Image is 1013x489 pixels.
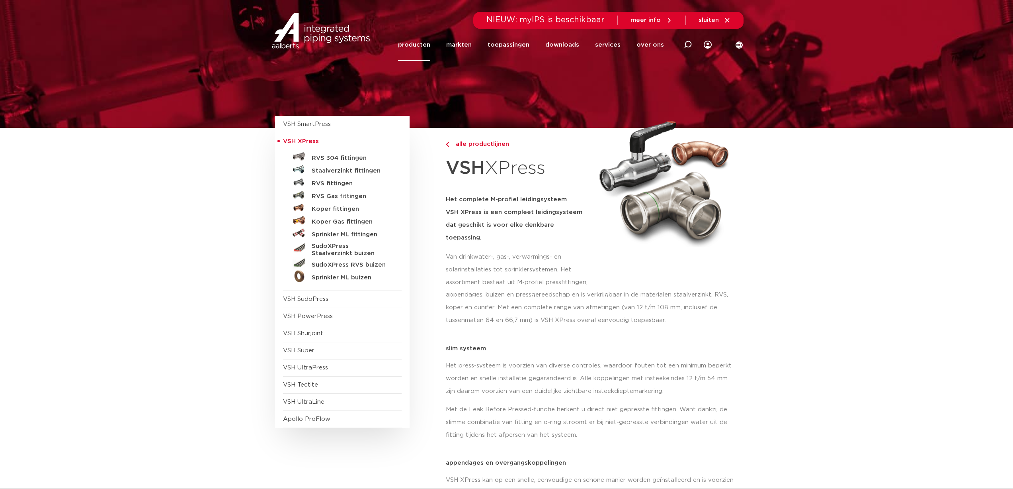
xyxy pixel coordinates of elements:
h5: Staalverzinkt fittingen [312,167,390,175]
h5: RVS Gas fittingen [312,193,390,200]
a: producten [398,29,430,61]
a: services [595,29,621,61]
h5: Koper Gas fittingen [312,218,390,226]
h5: RVS fittingen [312,180,390,187]
a: markten [446,29,472,61]
div: my IPS [704,29,712,61]
a: VSH Super [283,348,314,353]
h5: SudoXPress RVS buizen [312,261,390,269]
p: Met de Leak Before Pressed-functie herkent u direct niet gepresste fittingen. Want dankzij de sli... [446,403,738,442]
span: sluiten [699,17,719,23]
span: alle productlijnen [451,141,509,147]
h5: RVS 304 fittingen [312,155,390,162]
h5: Sprinkler ML fittingen [312,231,390,238]
p: appendages en overgangskoppelingen [446,460,738,466]
a: alle productlijnen [446,139,590,149]
a: Apollo ProFlow [283,416,330,422]
a: SudoXPress RVS buizen [283,257,402,270]
a: Staalverzinkt fittingen [283,163,402,176]
p: Van drinkwater-, gas-, verwarmings- en solarinstallaties tot sprinklersystemen. Het assortiment b... [446,251,590,289]
a: toepassingen [488,29,529,61]
span: NIEUW: myIPS is beschikbaar [486,16,605,24]
a: VSH Tectite [283,382,318,388]
p: appendages, buizen en pressgereedschap en is verkrijgbaar in de materialen staalverzinkt, RVS, ko... [446,289,738,327]
a: over ons [636,29,664,61]
a: RVS Gas fittingen [283,189,402,201]
a: VSH UltraPress [283,365,328,371]
a: RVS fittingen [283,176,402,189]
a: RVS 304 fittingen [283,150,402,163]
a: Koper Gas fittingen [283,214,402,227]
img: chevron-right.svg [446,142,449,147]
h5: SudoXPress Staalverzinkt buizen [312,243,390,257]
a: VSH SudoPress [283,296,328,302]
span: VSH XPress [283,138,319,144]
a: downloads [545,29,579,61]
nav: Menu [398,29,664,61]
h5: Koper fittingen [312,206,390,213]
a: Sprinkler ML buizen [283,270,402,283]
a: VSH UltraLine [283,399,324,405]
a: SudoXPress Staalverzinkt buizen [283,240,402,257]
a: meer info [630,17,673,24]
a: Koper fittingen [283,201,402,214]
a: sluiten [699,17,731,24]
strong: VSH [446,159,485,177]
h1: XPress [446,153,590,184]
a: VSH PowerPress [283,313,333,319]
p: Het press-systeem is voorzien van diverse controles, waardoor fouten tot een minimum beperkt word... [446,359,738,398]
p: slim systeem [446,346,738,352]
h5: Sprinkler ML buizen [312,274,390,281]
a: Sprinkler ML fittingen [283,227,402,240]
h5: Het complete M-profiel leidingsysteem VSH XPress is een compleet leidingsysteem dat geschikt is v... [446,193,590,244]
a: VSH SmartPress [283,121,331,127]
span: meer info [630,17,661,23]
a: VSH Shurjoint [283,330,323,336]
